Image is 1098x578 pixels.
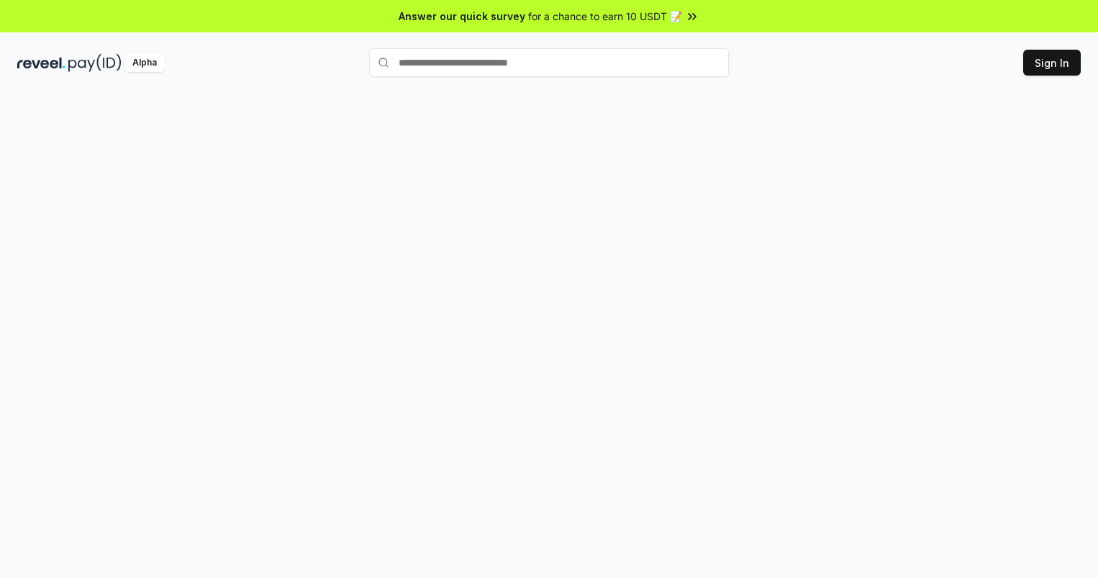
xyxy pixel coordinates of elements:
div: Alpha [124,54,165,72]
button: Sign In [1023,50,1081,76]
span: Answer our quick survey [399,9,525,24]
img: reveel_dark [17,54,65,72]
img: pay_id [68,54,122,72]
span: for a chance to earn 10 USDT 📝 [528,9,682,24]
